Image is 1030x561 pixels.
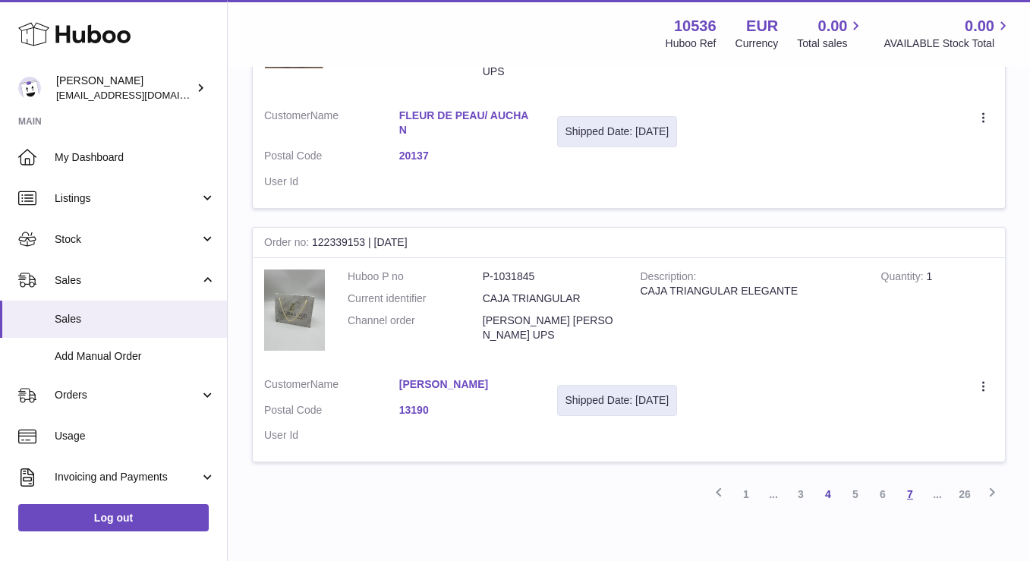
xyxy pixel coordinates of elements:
td: 1 [870,258,1005,366]
dt: User Id [264,175,399,189]
a: 4 [814,481,842,508]
div: [PERSON_NAME] [56,74,193,102]
span: AVAILABLE Stock Total [884,36,1012,51]
a: 6 [869,481,896,508]
a: 0.00 Total sales [797,16,865,51]
span: Add Manual Order [55,349,216,364]
strong: Description [641,270,697,286]
a: 7 [896,481,924,508]
dd: CAJA TRIANGULAR [483,292,618,306]
span: Stock [55,232,200,247]
a: FLEUR DE PEAU/ AUCHAN [399,109,534,137]
span: 0.00 [818,16,848,36]
a: 26 [951,481,978,508]
span: Usage [55,429,216,443]
dt: Name [264,377,399,396]
img: 1739352557.JPG [264,269,325,351]
strong: 10536 [674,16,717,36]
div: CAJA TRIANGULAR ELEGANTE [641,284,858,298]
dt: Postal Code [264,149,399,167]
dt: Current identifier [348,292,483,306]
a: 5 [842,481,869,508]
div: Currency [735,36,779,51]
dd: [PERSON_NAME] [PERSON_NAME] UPS [483,314,618,342]
span: 0.00 [965,16,994,36]
div: Shipped Date: [DATE] [565,393,669,408]
span: Sales [55,312,216,326]
span: Customer [264,378,310,390]
img: riberoyepescamila@hotmail.com [18,77,41,99]
a: 13190 [399,403,534,418]
a: 3 [787,481,814,508]
div: 122339153 | [DATE] [253,228,1005,258]
a: [PERSON_NAME] [399,377,534,392]
div: Shipped Date: [DATE] [565,124,669,139]
dt: Huboo P no [348,269,483,284]
span: ... [924,481,951,508]
dt: Postal Code [264,403,399,421]
strong: EUR [746,16,778,36]
span: [EMAIL_ADDRESS][DOMAIN_NAME] [56,89,223,101]
strong: Order no [264,236,312,252]
span: Invoicing and Payments [55,470,200,484]
a: Log out [18,504,209,531]
span: Sales [55,273,200,288]
span: Total sales [797,36,865,51]
span: ... [760,481,787,508]
span: My Dashboard [55,150,216,165]
strong: Quantity [881,270,927,286]
span: Orders [55,388,200,402]
dd: P-1031845 [483,269,618,284]
a: 1 [732,481,760,508]
dt: Name [264,109,399,141]
div: Huboo Ref [666,36,717,51]
a: 20137 [399,149,534,163]
dt: User Id [264,428,399,443]
a: 0.00 AVAILABLE Stock Total [884,16,1012,51]
span: Customer [264,109,310,121]
span: Listings [55,191,200,206]
dt: Channel order [348,314,483,342]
